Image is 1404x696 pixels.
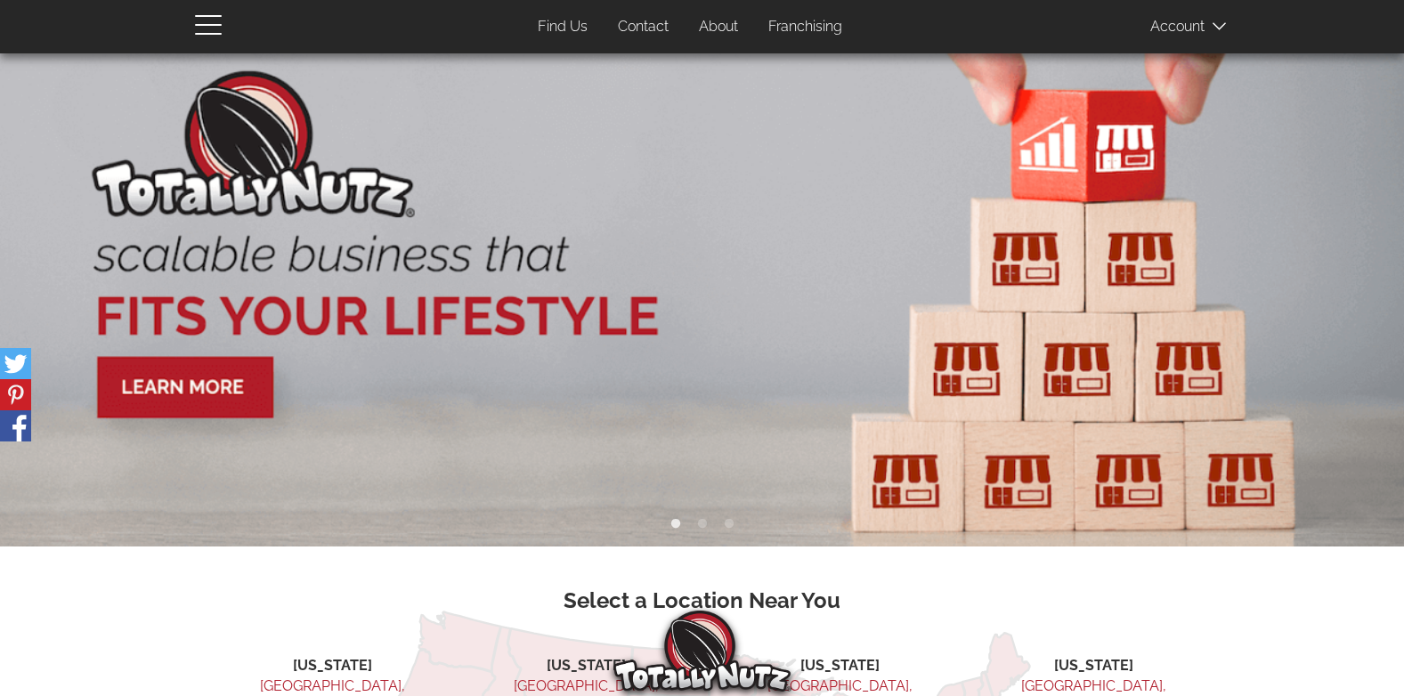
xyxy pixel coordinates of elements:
button: 3 of 3 [720,515,738,533]
li: [US_STATE] [230,656,435,676]
a: Franchising [755,10,856,45]
h3: Select a Location Near You [208,589,1197,612]
img: Totally Nutz Logo [613,611,791,692]
button: 1 of 3 [667,515,685,533]
li: [US_STATE] [737,656,943,676]
li: [US_STATE] [991,656,1197,676]
li: [US_STATE] [483,656,689,676]
a: Contact [605,10,682,45]
button: 2 of 3 [694,515,711,533]
a: Find Us [524,10,601,45]
a: About [686,10,751,45]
